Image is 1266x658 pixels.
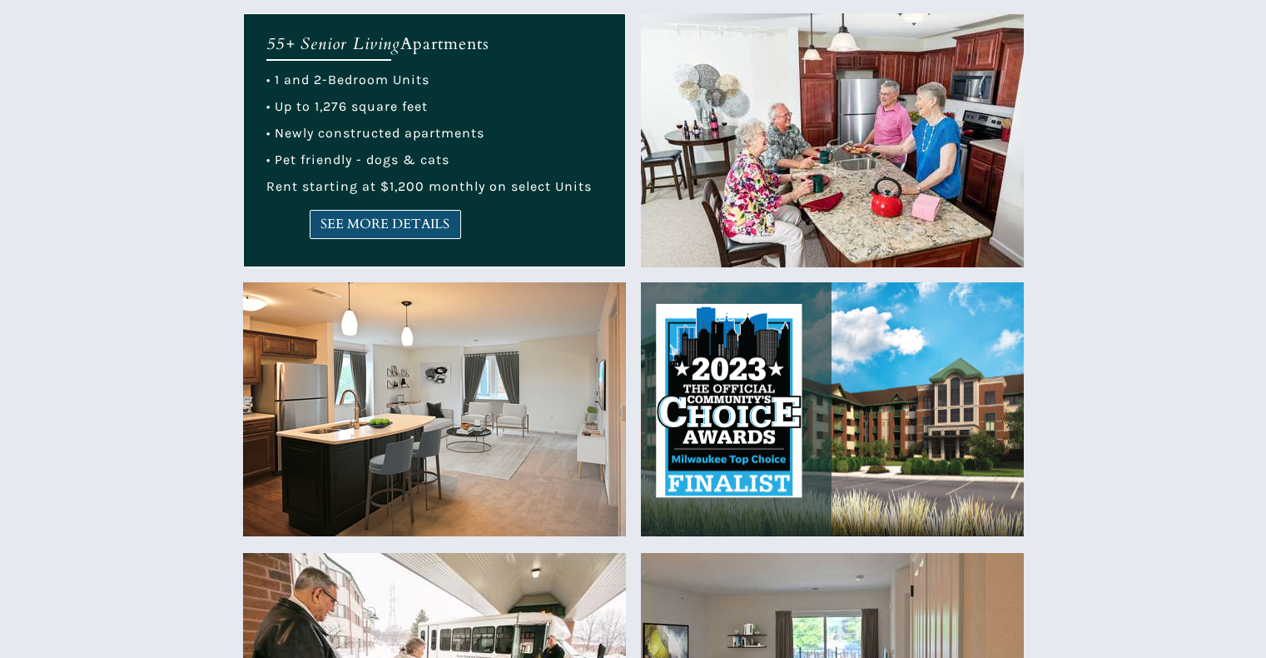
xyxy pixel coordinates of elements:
[266,72,429,87] span: • 1 and 2-Bedroom Units
[310,217,460,232] span: SEE MORE DETAILS
[266,178,592,194] span: Rent starting at $1,200 monthly on select Units
[310,210,461,239] a: SEE MORE DETAILS
[266,98,428,114] span: • Up to 1,276 square feet
[266,32,400,55] em: 55+ Senior Living
[400,32,489,55] span: Apartments
[266,125,484,141] span: • Newly constructed apartments
[266,152,449,167] span: • Pet friendly - dogs & cats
